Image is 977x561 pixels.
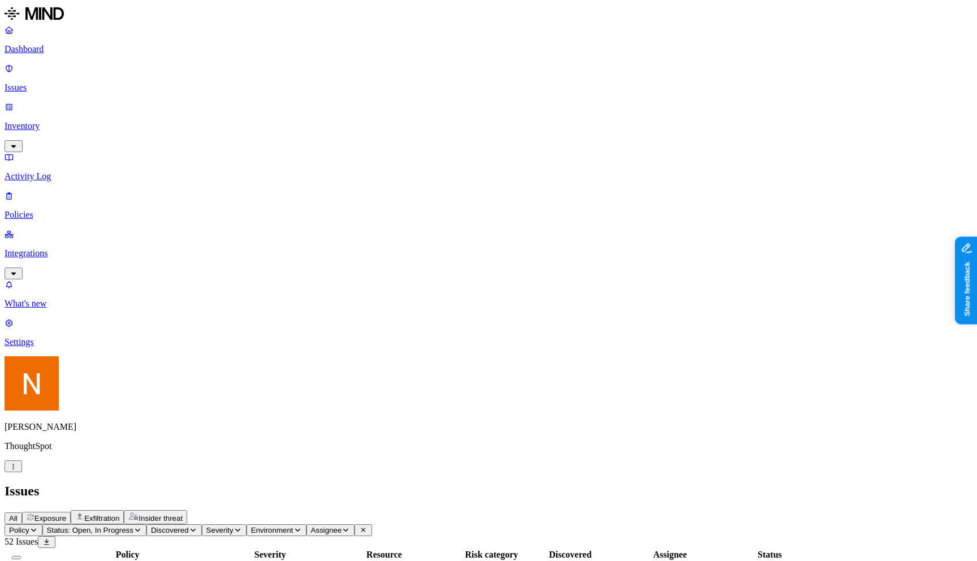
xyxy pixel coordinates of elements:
p: Integrations [5,248,972,258]
span: 52 Issues [5,537,38,546]
a: Dashboard [5,25,972,54]
a: Activity Log [5,152,972,182]
a: Inventory [5,102,972,150]
span: Discovered [151,526,189,534]
div: Assignee [614,550,726,560]
button: Select all [12,556,21,559]
p: Activity Log [5,171,972,182]
a: MIND [5,5,972,25]
div: Discovered [529,550,612,560]
span: Exfiltration [84,514,119,523]
span: Severity [206,526,234,534]
span: All [9,514,18,523]
div: Resource [314,550,454,560]
img: MIND [5,5,64,23]
div: Risk category [457,550,527,560]
span: Environment [251,526,293,534]
p: Issues [5,83,972,93]
span: Exposure [34,514,66,523]
p: ThoughtSpot [5,441,972,451]
span: Status: Open, In Progress [47,526,133,534]
p: Settings [5,337,972,347]
div: Policy [29,550,226,560]
a: Integrations [5,229,972,278]
p: Dashboard [5,44,972,54]
p: Policies [5,210,972,220]
h2: Issues [5,484,972,499]
span: Policy [9,526,29,534]
a: What's new [5,279,972,309]
div: Severity [228,550,312,560]
a: Policies [5,191,972,220]
p: What's new [5,299,972,309]
a: Settings [5,318,972,347]
span: Assignee [311,526,342,534]
a: Issues [5,63,972,93]
p: Inventory [5,121,972,131]
div: Status [728,550,811,560]
img: Nitai Mishary [5,356,59,411]
span: Insider threat [139,514,183,523]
